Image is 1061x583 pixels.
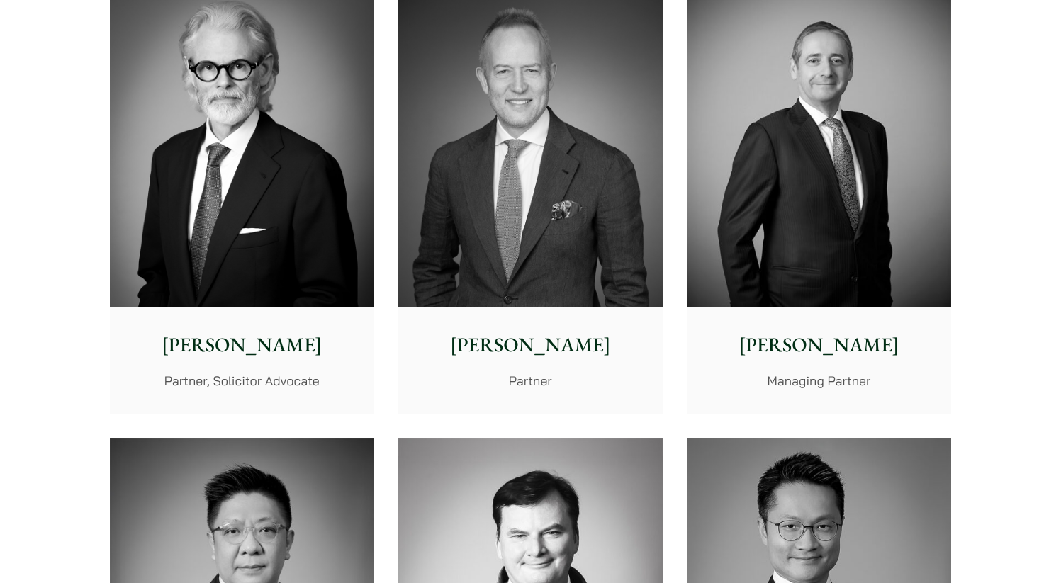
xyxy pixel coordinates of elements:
p: Partner [410,371,651,390]
p: [PERSON_NAME] [410,330,651,360]
p: Managing Partner [698,371,940,390]
p: Partner, Solicitor Advocate [121,371,363,390]
p: [PERSON_NAME] [121,330,363,360]
p: [PERSON_NAME] [698,330,940,360]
